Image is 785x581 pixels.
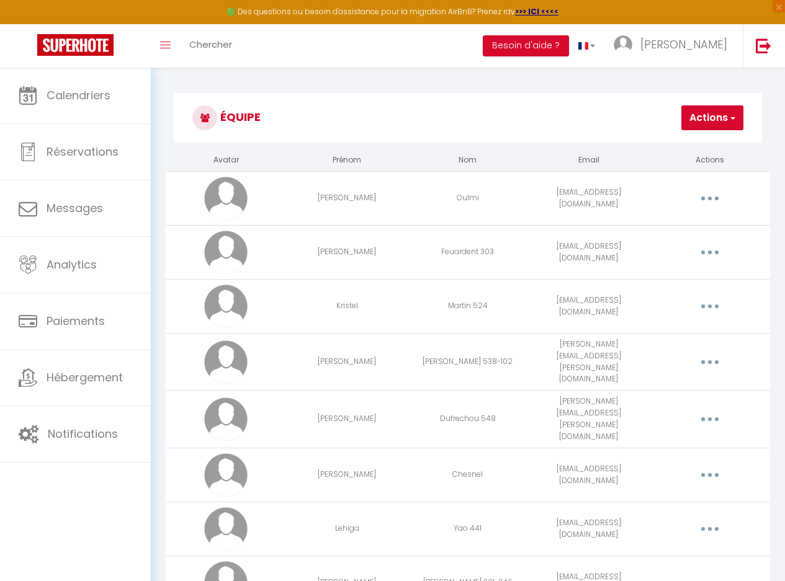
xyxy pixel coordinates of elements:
[37,34,114,56] img: Super Booking
[528,391,649,448] td: [PERSON_NAME][EMAIL_ADDRESS][PERSON_NAME][DOMAIN_NAME]
[47,370,123,385] span: Hébergement
[528,333,649,390] td: [PERSON_NAME][EMAIL_ADDRESS][PERSON_NAME][DOMAIN_NAME]
[287,502,408,556] td: Lehiga
[408,448,529,502] td: Chesnel
[189,38,232,51] span: Chercher
[166,149,287,171] th: Avatar
[204,453,248,497] img: avatar.png
[48,426,118,441] span: Notifications
[204,397,248,441] img: avatar.png
[47,144,119,159] span: Réservations
[408,149,529,171] th: Nom
[204,177,248,220] img: avatar.png
[528,279,649,333] td: [EMAIL_ADDRESS][DOMAIN_NAME]
[483,35,569,56] button: Besoin d'aide ?
[528,225,649,279] td: [EMAIL_ADDRESS][DOMAIN_NAME]
[528,149,649,171] th: Email
[408,502,529,556] td: Yao 441
[204,231,248,274] img: avatar.png
[614,35,632,54] img: ...
[640,37,727,52] span: [PERSON_NAME]
[287,333,408,390] td: [PERSON_NAME]
[756,38,771,53] img: logout
[204,285,248,328] img: avatar.png
[681,105,743,130] button: Actions
[287,225,408,279] td: [PERSON_NAME]
[287,149,408,171] th: Prénom
[204,340,248,384] img: avatar.png
[287,279,408,333] td: Kristel
[287,391,408,448] td: [PERSON_NAME]
[528,171,649,225] td: [EMAIL_ADDRESS][DOMAIN_NAME]
[47,87,110,103] span: Calendriers
[287,448,408,502] td: [PERSON_NAME]
[604,24,743,68] a: ... [PERSON_NAME]
[47,257,97,272] span: Analytics
[408,225,529,279] td: Feuardent 303
[408,279,529,333] td: Martin 524
[174,93,762,143] h3: Équipe
[528,502,649,556] td: [EMAIL_ADDRESS][DOMAIN_NAME]
[408,333,529,390] td: [PERSON_NAME] 538-102
[649,149,770,171] th: Actions
[515,6,558,17] a: >>> ICI <<<<
[47,200,103,216] span: Messages
[408,171,529,225] td: Oulmi
[287,171,408,225] td: [PERSON_NAME]
[180,24,241,68] a: Chercher
[408,391,529,448] td: Dufrechou 548
[204,507,248,551] img: avatar.png
[47,313,105,329] span: Paiements
[528,448,649,502] td: [EMAIL_ADDRESS][DOMAIN_NAME]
